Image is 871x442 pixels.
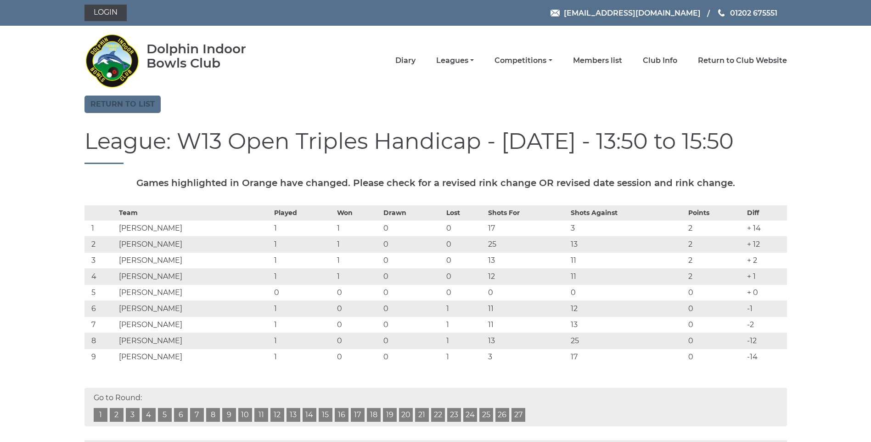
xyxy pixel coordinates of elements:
td: 2 [686,236,745,252]
td: 3 [84,252,117,268]
a: 16 [335,408,348,422]
td: 13 [486,252,568,268]
td: 0 [686,317,745,333]
td: 3 [486,349,568,365]
td: 1 [272,349,335,365]
h1: League: W13 Open Triples Handicap - [DATE] - 13:50 to 15:50 [84,129,787,164]
td: 1 [272,317,335,333]
a: 27 [511,408,525,422]
a: 13 [287,408,300,422]
td: 12 [486,268,568,284]
td: 1 [335,236,381,252]
td: 11 [486,300,568,317]
a: 9 [222,408,236,422]
a: 6 [174,408,188,422]
td: 1 [272,333,335,349]
td: [PERSON_NAME] [117,349,272,365]
td: [PERSON_NAME] [117,236,272,252]
th: Lost [444,205,486,220]
td: 8 [84,333,117,349]
td: 0 [381,349,444,365]
td: [PERSON_NAME] [117,317,272,333]
a: 10 [238,408,252,422]
td: 1 [444,317,486,333]
td: + 0 [745,284,787,300]
td: 0 [272,284,335,300]
th: Won [335,205,381,220]
a: 11 [254,408,268,422]
a: Leagues [436,56,474,66]
td: 0 [335,333,381,349]
td: 1 [272,268,335,284]
td: [PERSON_NAME] [117,300,272,317]
td: 5 [84,284,117,300]
td: 2 [686,220,745,236]
a: 15 [319,408,332,422]
img: Email [551,10,560,17]
span: 01202 675551 [730,8,777,17]
a: 21 [415,408,429,422]
div: Dolphin Indoor Bowls Club [146,42,275,70]
a: 1 [94,408,107,422]
a: Competitions [495,56,552,66]
td: 0 [381,252,444,268]
h5: Games highlighted in Orange have changed. Please check for a revised rink change OR revised date ... [84,178,787,188]
td: 12 [568,300,686,317]
a: Email [EMAIL_ADDRESS][DOMAIN_NAME] [551,7,701,19]
td: 0 [381,317,444,333]
td: 0 [381,300,444,317]
td: 0 [381,333,444,349]
td: 0 [381,284,444,300]
td: 0 [335,300,381,317]
td: 0 [444,268,486,284]
td: 0 [686,300,745,317]
td: 1 [272,300,335,317]
a: Return to Club Website [698,56,787,66]
a: Phone us 01202 675551 [717,7,777,19]
a: 4 [142,408,156,422]
img: Dolphin Indoor Bowls Club [84,28,140,93]
td: 13 [568,236,686,252]
th: Played [272,205,335,220]
img: Phone us [718,9,725,17]
td: 13 [486,333,568,349]
a: Login [84,5,127,21]
a: 23 [447,408,461,422]
td: [PERSON_NAME] [117,333,272,349]
td: + 14 [745,220,787,236]
td: 3 [568,220,686,236]
td: 25 [568,333,686,349]
a: 18 [367,408,381,422]
td: 0 [335,284,381,300]
a: 7 [190,408,204,422]
th: Drawn [381,205,444,220]
td: 11 [568,252,686,268]
a: 8 [206,408,220,422]
td: -2 [745,317,787,333]
th: Points [686,205,745,220]
td: 1 [335,252,381,268]
td: 1 [444,300,486,317]
td: 2 [84,236,117,252]
th: Shots Against [568,205,686,220]
td: 17 [568,349,686,365]
a: 25 [479,408,493,422]
td: 13 [568,317,686,333]
td: 7 [84,317,117,333]
td: -1 [745,300,787,317]
a: 20 [399,408,413,422]
td: + 1 [745,268,787,284]
a: 2 [110,408,124,422]
td: 0 [381,268,444,284]
td: 0 [444,252,486,268]
td: 0 [381,220,444,236]
td: 25 [486,236,568,252]
td: 1 [335,268,381,284]
td: 1 [444,333,486,349]
td: 0 [686,349,745,365]
td: -12 [745,333,787,349]
td: 0 [444,220,486,236]
td: 0 [486,284,568,300]
a: Members list [573,56,622,66]
th: Team [117,205,272,220]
